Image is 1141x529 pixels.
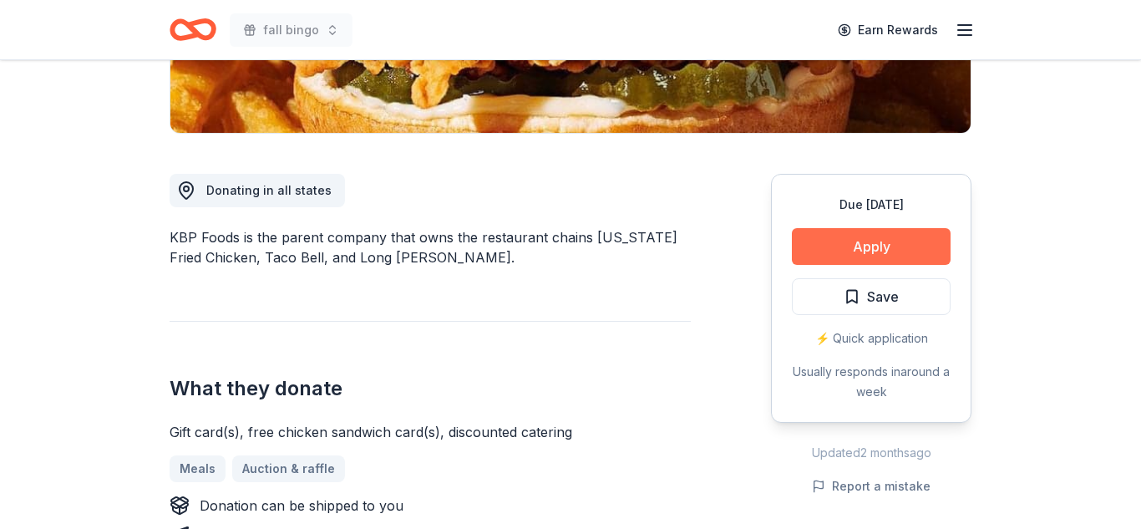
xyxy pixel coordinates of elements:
button: Report a mistake [812,476,931,496]
button: Save [792,278,951,315]
button: Apply [792,228,951,265]
button: fall bingo [230,13,352,47]
span: Save [867,286,899,308]
span: fall bingo [263,20,319,40]
span: Donating in all states [206,183,332,197]
div: KBP Foods is the parent company that owns the restaurant chains [US_STATE] Fried Chicken, Taco Be... [170,227,691,267]
div: ⚡️ Quick application [792,328,951,348]
a: Meals [170,455,226,482]
div: Donation can be shipped to you [200,496,403,516]
div: Updated 2 months ago [771,443,971,463]
a: Earn Rewards [828,15,948,45]
h2: What they donate [170,375,691,402]
div: Usually responds in around a week [792,362,951,402]
a: Home [170,10,216,49]
div: Due [DATE] [792,195,951,215]
div: Gift card(s), free chicken sandwich card(s), discounted catering [170,422,691,442]
a: Auction & raffle [232,455,345,482]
